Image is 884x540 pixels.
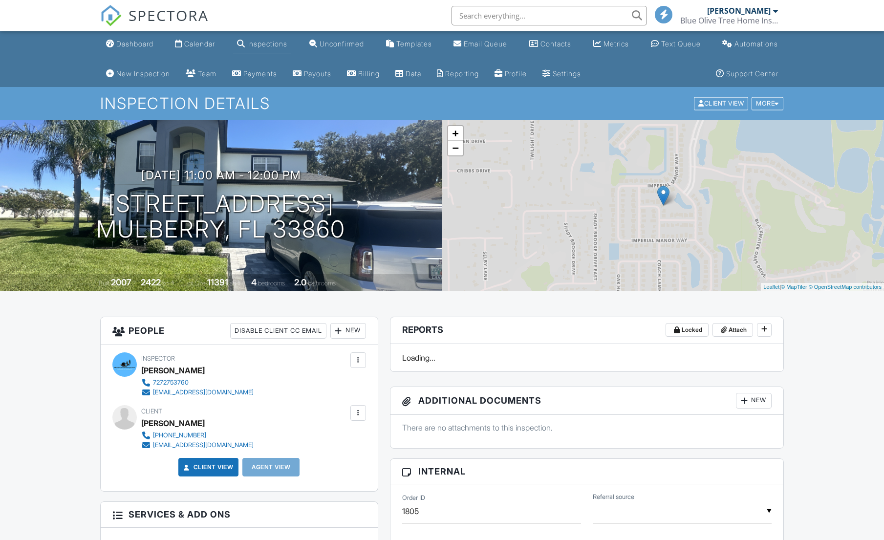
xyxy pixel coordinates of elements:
[230,280,242,287] span: sq.ft.
[320,40,364,48] div: Unconfirmed
[305,35,368,53] a: Unconfirmed
[171,35,219,53] a: Calendar
[141,431,254,440] a: [PHONE_NUMBER]
[102,35,157,53] a: Dashboard
[230,323,326,339] div: Disable Client CC Email
[101,317,378,345] h3: People
[100,95,784,112] h1: Inspection Details
[96,191,345,243] h1: [STREET_ADDRESS] Mulberry, FL 33860
[452,6,647,25] input: Search everything...
[464,40,507,48] div: Email Queue
[141,363,205,378] div: [PERSON_NAME]
[141,169,301,182] h3: [DATE] 11:00 am - 12:00 pm
[693,99,751,107] a: Client View
[153,432,206,439] div: [PHONE_NUMBER]
[718,35,782,53] a: Automations (Basic)
[198,69,216,78] div: Team
[661,40,701,48] div: Text Queue
[593,493,634,501] label: Referral source
[391,65,425,83] a: Data
[712,65,782,83] a: Support Center
[258,280,285,287] span: bedrooms
[450,35,511,53] a: Email Queue
[153,389,254,396] div: [EMAIL_ADDRESS][DOMAIN_NAME]
[525,35,575,53] a: Contacts
[402,494,425,502] label: Order ID
[445,69,479,78] div: Reporting
[809,284,882,290] a: © OpenStreetMap contributors
[763,284,779,290] a: Leaflet
[233,35,291,53] a: Inspections
[141,277,161,287] div: 2422
[247,40,287,48] div: Inspections
[433,65,483,83] a: Reporting
[141,388,254,397] a: [EMAIL_ADDRESS][DOMAIN_NAME]
[539,65,585,83] a: Settings
[294,277,306,287] div: 2.0
[505,69,527,78] div: Profile
[100,13,209,34] a: SPECTORA
[99,280,109,287] span: Built
[162,280,176,287] span: sq. ft.
[116,40,153,48] div: Dashboard
[182,65,220,83] a: Team
[153,379,189,387] div: 7272753760
[680,16,778,25] div: Blue Olive Tree Home Inspections LLC
[251,277,257,287] div: 4
[141,378,254,388] a: 7272753760
[553,69,581,78] div: Settings
[402,422,772,433] p: There are no attachments to this inspection.
[382,35,436,53] a: Templates
[289,65,335,83] a: Payouts
[604,40,629,48] div: Metrics
[343,65,384,83] a: Billing
[726,69,778,78] div: Support Center
[207,277,228,287] div: 11391
[304,69,331,78] div: Payouts
[100,5,122,26] img: The Best Home Inspection Software - Spectora
[752,97,783,110] div: More
[540,40,571,48] div: Contacts
[707,6,771,16] div: [PERSON_NAME]
[406,69,421,78] div: Data
[102,65,174,83] a: New Inspection
[182,462,234,472] a: Client View
[396,40,432,48] div: Templates
[694,97,748,110] div: Client View
[141,440,254,450] a: [EMAIL_ADDRESS][DOMAIN_NAME]
[358,69,380,78] div: Billing
[330,323,366,339] div: New
[491,65,531,83] a: Company Profile
[734,40,778,48] div: Automations
[589,35,633,53] a: Metrics
[308,280,336,287] span: bathrooms
[647,35,705,53] a: Text Queue
[761,283,884,291] div: |
[243,69,277,78] div: Payments
[141,408,162,415] span: Client
[390,387,784,415] h3: Additional Documents
[736,393,772,409] div: New
[390,459,784,484] h3: Internal
[185,280,206,287] span: Lot Size
[781,284,807,290] a: © MapTiler
[116,69,170,78] div: New Inspection
[141,416,205,431] div: [PERSON_NAME]
[101,502,378,527] h3: Services & Add ons
[184,40,215,48] div: Calendar
[448,141,463,155] a: Zoom out
[111,277,131,287] div: 2007
[153,441,254,449] div: [EMAIL_ADDRESS][DOMAIN_NAME]
[448,126,463,141] a: Zoom in
[129,5,209,25] span: SPECTORA
[228,65,281,83] a: Payments
[141,355,175,362] span: Inspector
